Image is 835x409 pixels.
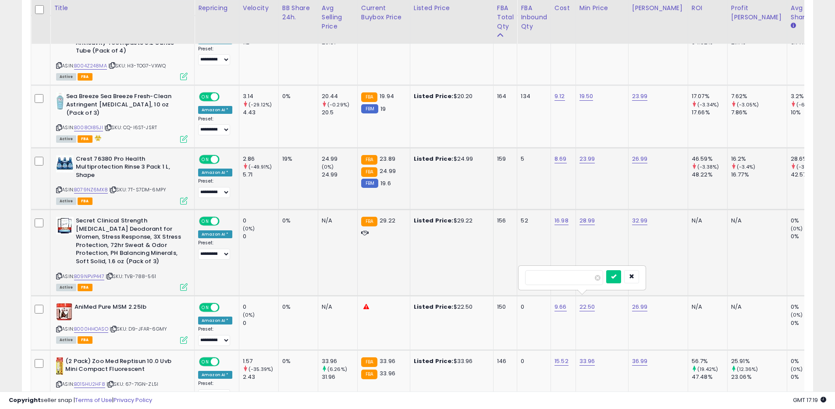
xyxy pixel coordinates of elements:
div: 164 [497,92,511,100]
div: 0% [282,303,311,311]
div: FBA inbound Qty [521,4,547,31]
span: | SKU: H3-TOG7-VXWQ [108,62,166,69]
div: 16.2% [731,155,787,163]
a: B079NZ6MX8 [74,186,108,194]
small: FBM [361,179,378,188]
div: 48.22% [692,171,727,179]
div: 0 [521,303,544,311]
b: Listed Price: [414,216,454,225]
span: | SKU: TVB-788-561 [106,273,156,280]
div: Preset: [198,46,232,66]
span: 2025-09-12 17:19 GMT [793,396,826,404]
div: Profit [PERSON_NAME] [731,4,783,22]
div: 7.62% [731,92,787,100]
div: Preset: [198,326,232,346]
span: All listings currently available for purchase on Amazon [56,135,76,143]
small: FBA [361,217,377,226]
span: | SKU: 67-71GN-ZL5I [107,381,158,388]
small: FBA [361,357,377,367]
div: 0% [791,303,826,311]
span: 19 [380,105,386,113]
span: | SKU: 7T-S7DM-6MPY [109,186,166,193]
div: $24.99 [414,155,487,163]
a: B09NPVP447 [74,273,104,280]
a: 22.50 [579,303,595,311]
small: (0%) [791,311,803,318]
b: Secret Clinical Strength [MEDICAL_DATA] Deodorant for Women, Stress Response, 3X Stress Protectio... [76,217,182,268]
b: Sea Breeze Sea Breeze Fresh-Clean Astringent [MEDICAL_DATA], 10 oz (Pack of 3) [66,92,173,119]
div: N/A [322,217,351,225]
div: 4.43 [243,109,278,116]
div: 24.99 [322,155,357,163]
div: 159 [497,155,511,163]
b: (2 Pack) Zoo Med Reptisun 10.0 Uvb Mini Compact Fluorescent [65,357,172,376]
div: Avg Selling Price [322,4,354,31]
span: OFF [218,218,232,225]
div: 0% [791,357,826,365]
div: N/A [731,217,780,225]
div: Velocity [243,4,275,13]
div: 3.2% [791,92,826,100]
img: 51PNfSDaHLL._SL40_.jpg [56,155,74,173]
a: B008OI85JI [74,124,103,131]
div: 24.99 [322,171,357,179]
div: 52 [521,217,544,225]
div: Amazon AI * [198,106,232,114]
a: 26.99 [632,155,648,163]
div: Preset: [198,116,232,136]
div: 23.06% [731,373,787,381]
small: FBA [361,167,377,177]
div: 3.14 [243,92,278,100]
span: 29.22 [380,216,395,225]
div: N/A [692,217,721,225]
div: 7.86% [731,109,787,116]
small: (12.36%) [737,366,758,373]
b: Listed Price: [414,92,454,100]
div: 42.57% [791,171,826,179]
div: 47.48% [692,373,727,381]
div: 0 [243,217,278,225]
div: Min Price [579,4,625,13]
div: 5 [521,155,544,163]
div: 0% [282,92,311,100]
small: (0%) [243,311,255,318]
a: 23.99 [579,155,595,163]
span: OFF [218,155,232,163]
div: ASIN: [56,23,188,80]
small: (-3.34%) [697,101,719,108]
span: 23.89 [380,155,395,163]
div: Amazon AI * [198,371,232,379]
a: 8.69 [554,155,567,163]
small: (-3.05%) [737,101,759,108]
small: (-49.91%) [249,163,272,170]
strong: Copyright [9,396,41,404]
div: 146 [497,357,511,365]
div: ROI [692,4,724,13]
div: Amazon AI * [198,230,232,238]
div: [PERSON_NAME] [632,4,684,13]
small: (0%) [322,163,334,170]
div: 17.66% [692,109,727,116]
small: (-29.12%) [249,101,272,108]
span: 19.6 [380,179,391,187]
small: FBA [361,92,377,102]
a: 9.12 [554,92,565,101]
img: 51WlWJcnLPL._SL40_.jpg [56,303,72,321]
div: Preset: [198,381,232,400]
div: 2.86 [243,155,278,163]
span: OFF [218,93,232,101]
div: $20.20 [414,92,487,100]
a: 36.99 [632,357,648,366]
span: All listings currently available for purchase on Amazon [56,284,76,291]
a: 19.50 [579,92,593,101]
span: All listings currently available for purchase on Amazon [56,73,76,81]
div: ASIN: [56,357,188,398]
div: FBA Total Qty [497,4,514,31]
small: (6.26%) [327,366,347,373]
small: (0%) [791,366,803,373]
div: 0% [282,217,311,225]
div: Preset: [198,240,232,260]
span: 19.94 [380,92,394,100]
span: FBA [78,73,92,81]
div: 2.43 [243,373,278,381]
